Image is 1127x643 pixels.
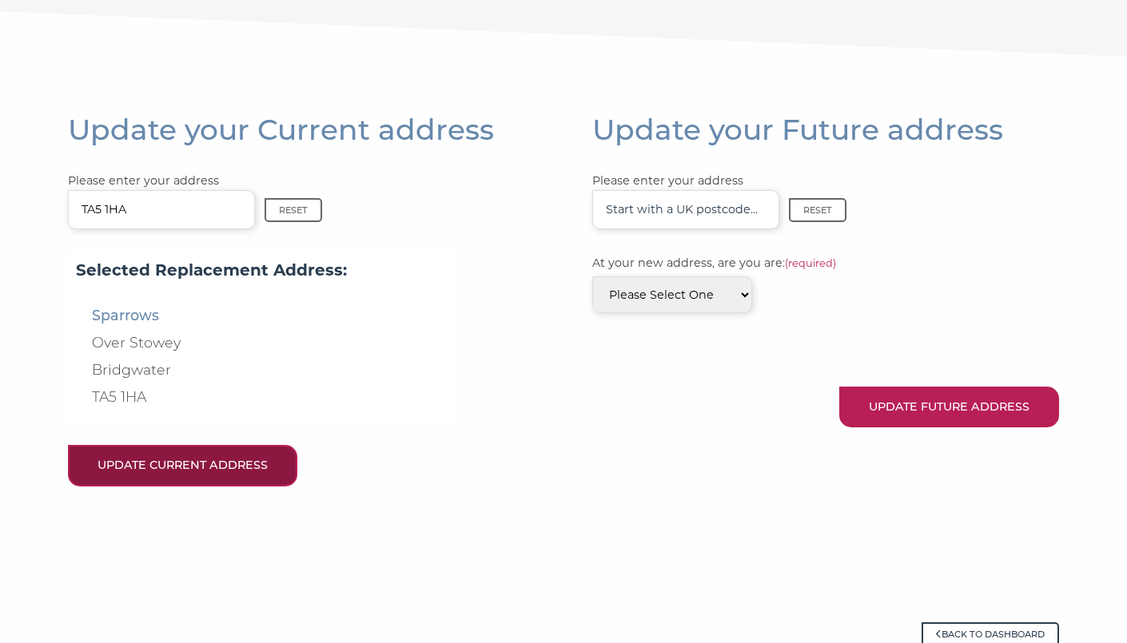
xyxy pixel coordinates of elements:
span: (required) [785,257,836,269]
h3: Update your Future address [592,113,1059,148]
button: Update Current Address [68,445,297,486]
label: Please enter your address [592,172,846,230]
input: Please enter your address Reset [68,190,255,229]
p: TA5 1HA [76,389,449,404]
p: Sparrows [76,308,449,323]
p: Bridgwater [76,362,449,377]
button: Please enter your address [265,198,322,222]
h3: Update your Current address [68,113,535,148]
button: Update Future Address [839,387,1059,427]
strong: Selected Replacement Address: [76,260,347,280]
button: Please enter your address [789,198,846,222]
label: At your new address, are you are: [592,254,856,272]
input: Please enter your address Reset [592,190,779,229]
p: Over Stowey [76,335,449,350]
label: Please enter your address [68,172,322,230]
